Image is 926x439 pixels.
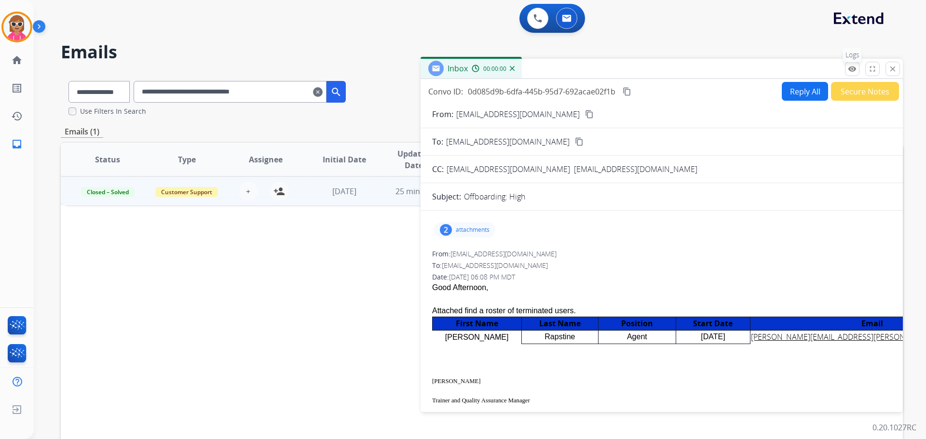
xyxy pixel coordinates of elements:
mat-icon: home [11,54,23,66]
p: To: [432,136,443,147]
span: Inbox [448,63,468,74]
mat-icon: remove_red_eye [848,65,857,73]
span: Customer Support [155,187,218,197]
button: + [239,182,258,201]
span: Initial Date [323,154,366,165]
mat-icon: person_add [273,186,285,197]
span: First Name [456,318,498,329]
div: 2 [440,224,452,236]
span: Type [178,154,196,165]
button: Secure Notes [831,82,899,101]
p: [EMAIL_ADDRESS][DOMAIN_NAME] [456,108,580,120]
mat-icon: search [330,86,342,98]
span: Assignee [249,154,283,165]
button: Logs [845,62,859,76]
mat-icon: clear [313,86,323,98]
mat-icon: content_copy [623,87,631,96]
span: [DATE] [332,186,356,197]
mat-icon: fullscreen [868,65,877,73]
span: Closed – Solved [81,187,135,197]
span: Email [861,318,883,329]
span: [EMAIL_ADDRESS][DOMAIN_NAME] [447,164,570,174]
p: 0.20.1027RC [872,422,916,433]
p: Emails (1) [61,126,103,138]
span: [EMAIL_ADDRESS][DOMAIN_NAME] [442,261,548,270]
b: [PERSON_NAME] [432,378,481,385]
span: [EMAIL_ADDRESS][DOMAIN_NAME] [450,249,557,258]
div: Agent [599,331,675,343]
div: From: [432,249,891,259]
p: Offboarding: High [464,191,525,202]
p: CC: [432,163,444,175]
div: [DATE] [677,331,750,343]
div: [PERSON_NAME] [433,332,521,343]
img: avatar [3,13,30,40]
span: Start Date [693,318,733,329]
span: 00:00:00 [483,65,506,73]
p: attachments [456,226,490,234]
div: Date: [432,272,891,282]
span: Updated Date [392,148,436,171]
span: Position [621,318,653,329]
p: Convo ID: [428,86,463,97]
button: Reply All [782,82,828,101]
b: Trainer and Quality Assurance Manager [432,397,530,404]
span: Last Name [539,318,581,329]
span: Status [95,154,120,165]
p: From: [432,108,453,120]
span: 0d085d9b-6dfa-445b-95d7-692acae02f1b [468,86,615,97]
h2: Emails [61,42,903,62]
mat-icon: list_alt [11,82,23,94]
mat-icon: history [11,110,23,122]
span: [DATE] 06:08 PM MDT [449,272,515,281]
span: + [246,186,250,197]
p: Logs [843,48,862,62]
label: Use Filters In Search [80,106,146,116]
p: Subject: [432,191,461,202]
mat-icon: content_copy [585,110,594,119]
span: [EMAIL_ADDRESS][DOMAIN_NAME] [446,136,570,147]
div: Rapstine [522,331,598,343]
mat-icon: close [888,65,897,73]
div: To: [432,261,891,270]
mat-icon: content_copy [575,137,584,146]
div: Good Afternoon, [432,282,891,293]
div: Attached find a roster of terminated users. [432,305,891,317]
span: 25 minutes ago [395,186,451,197]
span: [EMAIL_ADDRESS][DOMAIN_NAME] [574,164,697,174]
mat-icon: inbox [11,138,23,150]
